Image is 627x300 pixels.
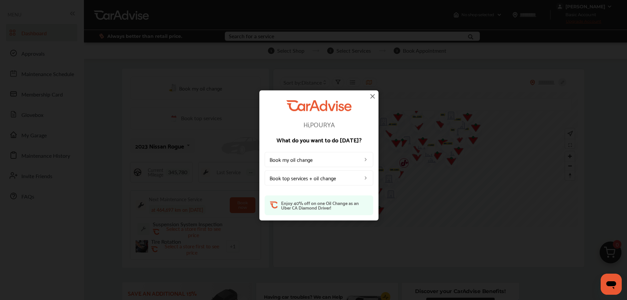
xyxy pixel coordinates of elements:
[265,152,373,167] a: Book my oil change
[363,175,368,180] img: left_arrow_icon.0f472efe.svg
[265,170,373,185] a: Book top services + oil change
[363,157,368,162] img: left_arrow_icon.0f472efe.svg
[286,100,352,111] img: CarAdvise Logo
[601,274,622,295] iframe: Button to launch messaging window
[281,201,368,210] p: Enjoy 40% off on one Oil Change as an Uber CA Diamond Driver!
[270,201,278,209] img: ca-orange-short.08083ad2.svg
[265,137,373,143] p: What do you want to do [DATE]?
[369,92,377,100] img: close-icon.a004319c.svg
[265,121,373,127] p: Hi, POURYA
